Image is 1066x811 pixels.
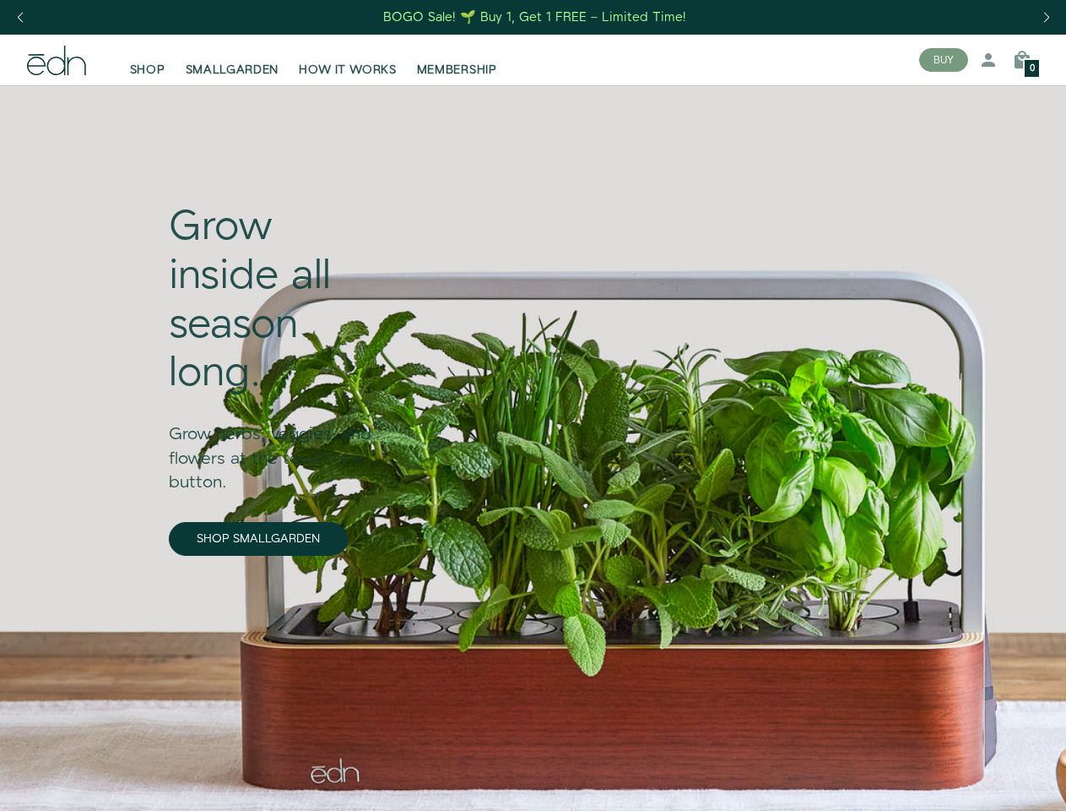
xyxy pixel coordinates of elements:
[1030,64,1035,73] span: 0
[176,41,289,79] a: SMALLGARDEN
[417,62,497,79] span: MEMBERSHIP
[289,41,406,79] a: HOW IT WORKS
[169,204,389,398] div: Grow inside all season long.
[169,522,348,556] a: SHOP SMALLGARDEN
[381,4,688,30] a: BOGO Sale! 🌱 Buy 1, Get 1 FREE – Limited Time!
[120,41,176,79] a: SHOP
[169,399,389,495] div: Grow herbs, veggies, and flowers at the touch of a button.
[407,41,507,79] a: MEMBERSHIP
[130,62,165,79] span: SHOP
[919,48,968,72] button: BUY
[383,8,686,26] div: BOGO Sale! 🌱 Buy 1, Get 1 FREE – Limited Time!
[186,62,279,79] span: SMALLGARDEN
[299,62,396,79] span: HOW IT WORKS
